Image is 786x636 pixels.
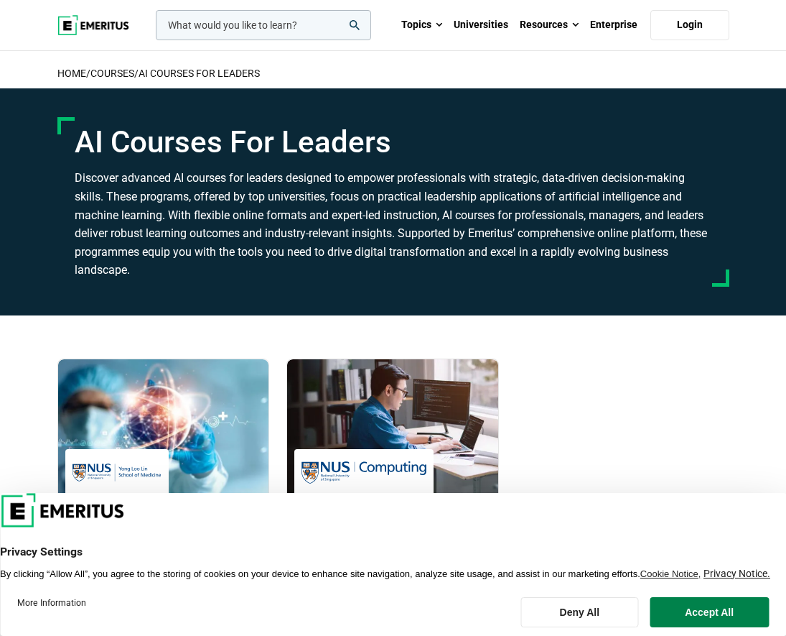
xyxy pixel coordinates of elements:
h1: AI Courses For Leaders [75,124,712,160]
a: AI Courses For Leaders [139,68,260,79]
a: Login [650,10,729,40]
img: NUS Yong Loo Lin School of Medicine [72,456,162,489]
img: AI for Healthcare | Online AI and Machine Learning Course [58,359,269,503]
a: COURSES [90,68,134,79]
img: Programming with Python | Online AI and Machine Learning Course [287,359,498,503]
input: woocommerce-product-search-field-0 [156,10,371,40]
a: AI and Machine Learning Course by NUS Computing Executive Education - NUS Computing Executive Edu... [287,359,498,574]
a: home [57,68,86,79]
img: NUS Computing Executive Education [301,456,426,489]
a: AI and Machine Learning Course by NUS Yong Loo Lin School of Medicine - December 23, 2025 NUS Yon... [58,359,269,605]
h2: / / [57,58,729,88]
span: Discover advanced AI courses for leaders designed to empower professionals with strategic, data-d... [75,171,707,277]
